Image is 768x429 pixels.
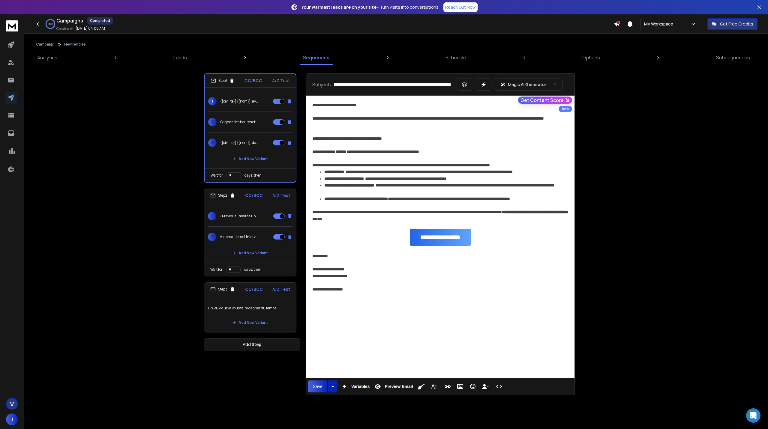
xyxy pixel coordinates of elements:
p: <Previous Email's Subject> [220,214,258,219]
button: More Text [428,380,439,392]
p: Subsequences [716,54,750,61]
button: Add New Variant [228,247,273,259]
p: days, then [244,267,261,272]
p: My Workspace [644,21,676,27]
li: Step2CC/BCCA/Z Test1<Previous Email's Subject>2Vos chantiers et interventions, plus facilementAdd... [204,189,296,276]
p: Vos chantiers et interventions, plus facilement [220,234,258,239]
p: CC/BCC [245,286,263,292]
p: 100 % [48,22,53,26]
p: – Turn visits into conversations [301,4,439,10]
a: Reach Out Now [443,2,478,12]
button: Campaign [36,42,55,47]
button: Clean HTML [415,380,427,392]
button: Variables [339,380,371,392]
button: Insert Link (Ctrl+K) [442,380,453,392]
p: Analytics [37,54,57,61]
div: Open Intercom Messenger [746,408,760,423]
button: Insert Unsubscribe Link [480,380,491,392]
strong: Your warmest leads are on your site [301,4,376,10]
p: Subject: [312,81,331,88]
li: Step1CC/BCCA/Z Test1{{civilite}} {{nom}}, avec [PERSON_NAME], ne perdez plus de temps sur vos cha... [204,73,296,183]
span: 3 [208,139,217,147]
a: Subsequences [712,50,754,65]
button: Magic AI Generator [495,79,562,91]
p: Created At: [56,26,74,31]
button: Preview Email [372,380,414,392]
p: A/Z Test [272,192,290,198]
button: Get Free Credits [707,18,757,30]
button: Insert Image (Ctrl+P) [454,380,466,392]
div: Beta [559,106,572,112]
div: Step 2 [210,193,235,198]
p: [DATE] 04:08 AM [76,26,105,31]
p: A/Z Test [272,78,290,84]
p: CC/BCC [244,78,262,84]
button: Add New Variant [228,317,273,329]
p: Wait for [211,173,223,178]
span: 2 [208,118,217,126]
p: A/Z Test [272,286,290,292]
h1: Campaigns [56,17,83,24]
a: Leads [170,50,190,65]
a: Analytics [34,50,61,65]
p: Gagnez des heures chaque semaine sur vos chantiers [220,120,259,124]
img: logo [6,20,18,31]
p: Magic AI Generator [508,82,546,88]
a: Schedule [442,50,470,65]
span: Preview Email [383,384,414,389]
p: New rentrée [64,42,85,47]
p: Reach Out Now [445,4,476,10]
p: Un RDV qui va vous faire gagner du temps [208,300,292,317]
button: Add Step [204,338,300,350]
div: Completed [87,17,113,25]
a: Options [579,50,604,65]
p: Options [582,54,600,61]
span: Variables [350,384,371,389]
span: 2 [208,233,216,241]
p: Get Free Credits [720,21,753,27]
span: 1 [208,97,217,106]
p: CC/BCC [245,192,263,198]
button: Get Content Score [518,97,572,104]
a: Sequences [299,50,333,65]
p: {{civilite}} {{nom}}, découvrez comment gagner des heures sur vos chantiers [220,140,259,145]
p: Schedule [445,54,466,61]
button: Save [308,380,327,392]
button: Code View [493,380,505,392]
p: days, then [244,173,262,178]
p: Leads [173,54,187,61]
li: Step3CC/BCCA/Z TestUn RDV qui va vous faire gagner du tempsAdd New Variant [204,282,296,332]
div: Step 3 [210,287,235,292]
button: J [6,413,18,425]
p: Sequences [303,54,329,61]
button: Add New Variant [228,153,273,165]
div: Step 1 [211,78,235,83]
p: {{civilite}} {{nom}}, avec [PERSON_NAME], ne perdez plus de temps sur vos chantiers! [220,99,259,104]
span: 1 [208,212,216,220]
p: Wait for [210,267,223,272]
button: Emoticons [467,380,478,392]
